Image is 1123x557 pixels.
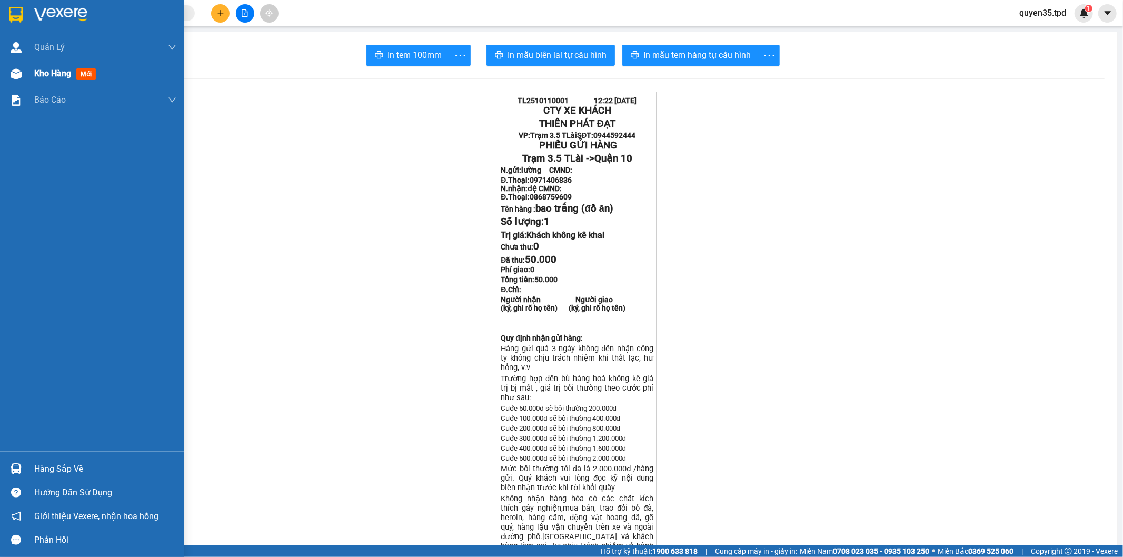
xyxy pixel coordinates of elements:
[11,488,21,498] span: question-circle
[501,344,653,372] span: Hàng gửi quá 3 ngày không đến nhận công ty không chịu trách nhiệm khi thất lạc, hư hỏn...
[9,10,25,21] span: Gửi:
[501,230,604,240] span: Trị giá:
[11,68,22,79] img: warehouse-icon
[8,69,24,80] span: CR :
[938,545,1013,557] span: Miền Bắc
[543,105,611,116] strong: CTY XE KHÁCH
[622,45,759,66] button: printerIn mẫu tem hàng tự cấu hình
[1103,8,1112,18] span: caret-down
[9,7,23,23] img: logo-vxr
[1085,5,1092,12] sup: 1
[501,265,534,274] strong: Phí giao:
[501,166,572,174] strong: N.gửi:
[11,42,22,53] img: warehouse-icon
[34,510,158,523] span: Giới thiệu Vexere, nhận hoa hồng
[715,545,797,557] span: Cung cấp máy in - giấy in:
[759,49,779,62] span: more
[539,140,617,151] span: PHIẾU GỬI HÀNG
[501,414,620,422] span: Cước 100.000đ sẽ bồi thường 400.000đ
[34,461,176,477] div: Hàng sắp về
[1098,4,1117,23] button: caret-down
[594,96,613,105] span: 12:22
[11,463,22,474] img: warehouse-icon
[83,34,149,47] div: đệ
[614,96,637,105] span: [DATE]
[1011,6,1075,19] span: quyen35.tpd
[932,549,935,553] span: ⚪️
[366,45,450,66] button: printerIn tem 100mm
[528,184,562,193] span: đệ CMND:
[525,254,556,265] span: 50.000
[530,176,572,184] span: 0971406836
[486,45,615,66] button: printerIn mẫu biên lai tự cấu hình
[168,96,176,104] span: down
[11,511,21,521] span: notification
[501,243,539,251] strong: Chưa thu:
[501,304,625,312] strong: (ký, ghi rõ họ tên) (ký, ghi rõ họ tên)
[501,184,562,193] strong: N.nhận:
[501,205,613,213] strong: Tên hàng :
[34,485,176,501] div: Hướng dẫn sử dụng
[501,444,626,452] span: Cước 400.000đ sẽ bồi thường 1.600.000đ
[9,34,75,47] div: lường
[260,4,279,23] button: aim
[265,9,273,17] span: aim
[705,545,707,557] span: |
[34,68,71,78] span: Kho hàng
[601,545,698,557] span: Hỗ trợ kỹ thuật:
[501,404,617,412] span: Cước 50.000đ sẽ bồi thường 200.000đ
[83,10,108,21] span: Nhận:
[501,454,626,462] span: Cước 500.000đ sẽ bồi thường 2.000.000đ
[495,51,503,61] span: printer
[9,9,75,34] div: Trạm 3.5 TLài
[652,547,698,555] strong: 1900 633 818
[236,4,254,23] button: file-add
[11,95,22,106] img: solution-icon
[526,230,604,240] span: Khách không kê khai
[501,256,556,264] strong: Đã thu:
[34,41,65,54] span: Quản Lý
[501,275,558,284] span: Tổng tiền:
[544,216,550,227] span: 1
[833,547,929,555] strong: 0708 023 035 - 0935 103 250
[168,43,176,52] span: down
[539,118,615,130] strong: THIÊN PHÁT ĐẠT
[968,547,1013,555] strong: 0369 525 060
[241,9,249,17] span: file-add
[530,193,572,201] span: 0868759609
[217,9,224,17] span: plus
[211,4,230,23] button: plus
[594,131,636,140] span: 0944592444
[501,374,653,402] span: Trường hợp đền bù hàng hoá không kê giá trị bị mất , giá trị bồi thường theo cước phí như sau:
[501,216,550,227] span: Số lượng:
[501,193,572,201] strong: Đ.Thoại:
[800,545,929,557] span: Miền Nam
[450,45,471,66] button: more
[1087,5,1090,12] span: 1
[11,535,21,545] span: message
[631,51,639,61] span: printer
[34,93,66,106] span: Báo cáo
[501,424,620,432] span: Cước 200.000đ sẽ bồi thường 800.000đ
[501,464,653,492] span: Mức bồi thường tối đa là 2.000.000đ /hàng gửi. Quý khách vui lòng đọc kỹ nội dung biên nhận trước...
[501,176,572,184] strong: Đ.Thoại:
[375,51,383,61] span: printer
[521,166,572,174] span: lường CMND:
[501,434,626,442] span: Cước 300.000đ sẽ bồi thường 1.200.000đ
[83,9,149,34] div: Quận 10
[8,68,77,81] div: 50.000
[1079,8,1089,18] img: icon-new-feature
[535,203,613,214] span: bao trắng (đồ ăn)
[501,285,521,294] span: Đ.Chỉ:
[643,48,751,62] span: In mẫu tem hàng tự cấu hình
[530,131,577,140] span: Trạm 3.5 TLài
[501,295,613,304] strong: Người nhận Người giao
[501,334,583,342] strong: Quy định nhận gửi hàng:
[387,48,442,62] span: In tem 100mm
[522,153,632,164] span: Trạm 3.5 TLài ->
[530,265,534,274] span: 0
[76,68,96,80] span: mới
[759,45,780,66] button: more
[34,532,176,548] div: Phản hồi
[518,96,569,105] span: TL2510110001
